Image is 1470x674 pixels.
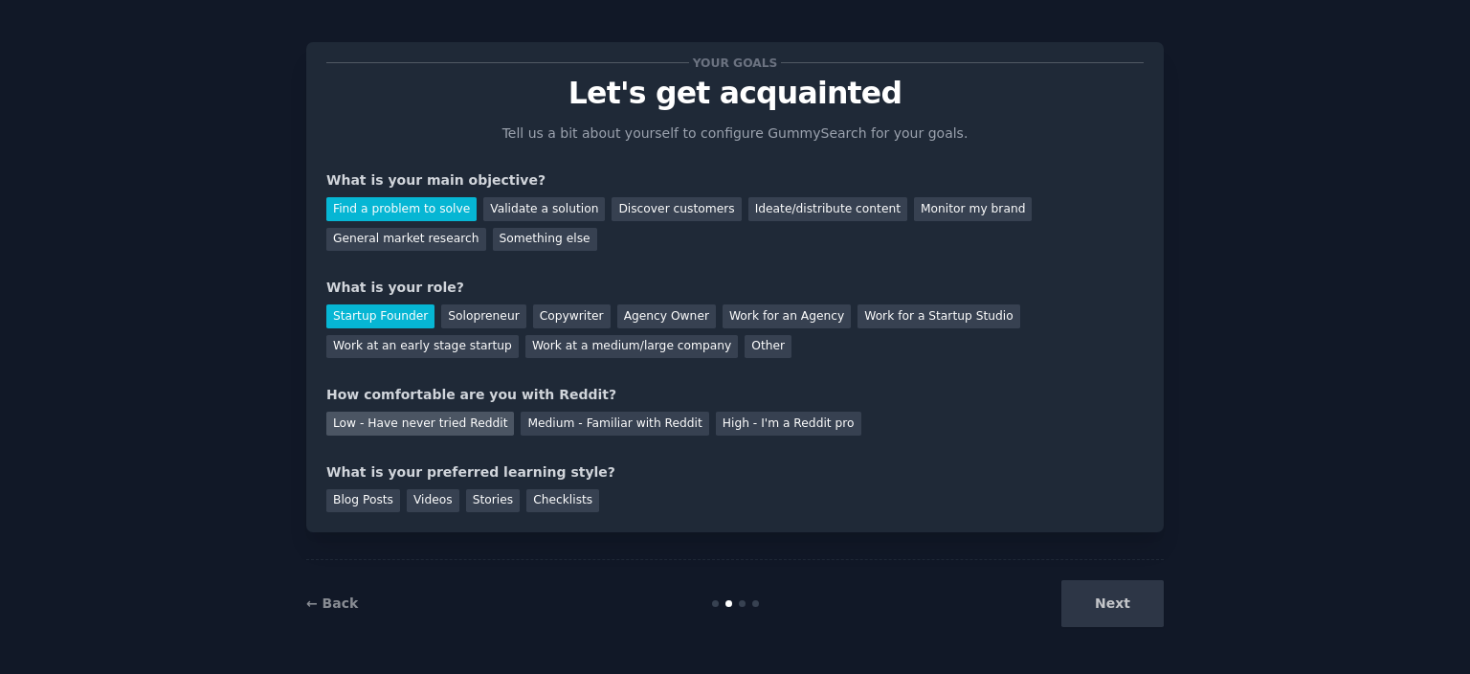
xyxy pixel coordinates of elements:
[326,335,519,359] div: Work at an early stage startup
[617,304,716,328] div: Agency Owner
[723,304,851,328] div: Work for an Agency
[326,228,486,252] div: General market research
[526,489,599,513] div: Checklists
[533,304,611,328] div: Copywriter
[494,124,976,144] p: Tell us a bit about yourself to configure GummySearch for your goals.
[407,489,459,513] div: Videos
[326,304,434,328] div: Startup Founder
[745,335,791,359] div: Other
[326,197,477,221] div: Find a problem to solve
[466,489,520,513] div: Stories
[326,385,1144,405] div: How comfortable are you with Reddit?
[326,412,514,436] div: Low - Have never tried Reddit
[914,197,1032,221] div: Monitor my brand
[306,595,358,611] a: ← Back
[326,489,400,513] div: Blog Posts
[326,77,1144,110] p: Let's get acquainted
[521,412,708,436] div: Medium - Familiar with Reddit
[493,228,597,252] div: Something else
[326,462,1144,483] div: What is your preferred learning style?
[716,412,861,436] div: High - I'm a Reddit pro
[525,335,738,359] div: Work at a medium/large company
[857,304,1019,328] div: Work for a Startup Studio
[689,53,781,73] span: Your goals
[326,170,1144,191] div: What is your main objective?
[612,197,741,221] div: Discover customers
[483,197,605,221] div: Validate a solution
[326,278,1144,298] div: What is your role?
[441,304,525,328] div: Solopreneur
[748,197,907,221] div: Ideate/distribute content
